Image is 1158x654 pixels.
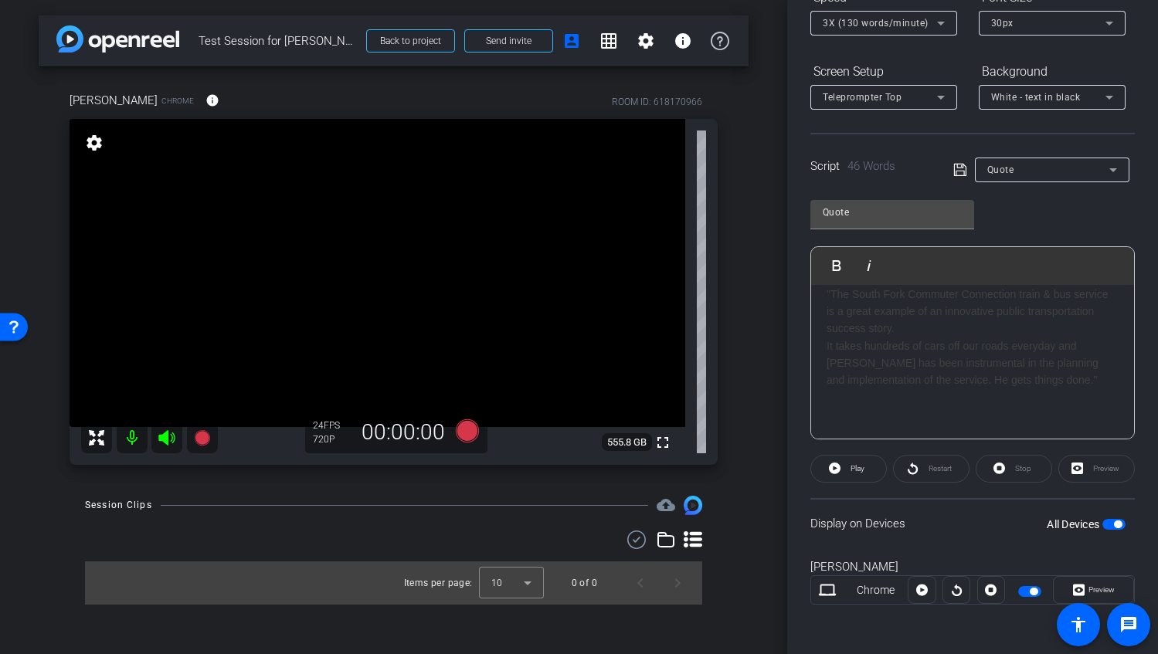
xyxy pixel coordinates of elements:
[823,92,902,103] span: Teleprompter Top
[83,134,105,152] mat-icon: settings
[1047,517,1102,532] label: All Devices
[657,496,675,514] span: Destinations for your clips
[205,93,219,107] mat-icon: info
[991,92,1081,103] span: White - text in black
[572,575,597,591] div: 0 of 0
[847,159,895,173] span: 46 Words
[827,340,1099,387] b: It takes hundreds of cars off our roads everyday and [PERSON_NAME] has been instrumental in the p...
[161,95,194,107] span: Chrome
[823,18,929,29] span: 3X (130 words/minute)
[622,564,659,601] button: Previous page
[612,95,702,109] div: ROOM ID: 618170966
[674,32,692,50] mat-icon: info
[599,32,618,50] mat-icon: grid_on
[810,455,887,483] button: Play
[380,36,441,46] span: Back to project
[56,25,179,53] img: app-logo
[464,29,553,53] button: Send invite
[199,25,357,56] span: Test Session for [PERSON_NAME]
[486,35,531,47] span: Send invite
[684,496,702,514] img: Session clips
[602,433,652,452] span: 555.8 GB
[827,288,1108,335] b: "The South Fork Commuter Connection train & bus service is a great example of an innovative publi...
[85,497,152,513] div: Session Clips
[659,564,696,601] button: Next page
[987,164,1014,175] span: Quote
[70,92,158,109] span: [PERSON_NAME]
[324,420,340,431] span: FPS
[366,29,455,53] button: Back to project
[851,464,864,473] span: Play
[654,433,672,452] mat-icon: fullscreen
[810,558,1135,576] div: [PERSON_NAME]
[562,32,581,50] mat-icon: account_box
[810,59,957,85] div: Screen Setup
[1053,576,1134,604] button: Preview
[810,498,1135,548] div: Display on Devices
[1119,615,1138,634] mat-icon: message
[810,158,932,175] div: Script
[1069,615,1088,634] mat-icon: accessibility
[854,250,884,281] button: Italic (⌘I)
[637,32,655,50] mat-icon: settings
[404,575,473,591] div: Items per page:
[991,18,1014,29] span: 30px
[844,582,908,598] div: Chrome
[313,433,351,446] div: 720P
[313,419,351,432] div: 24
[657,496,675,514] mat-icon: cloud_upload
[823,203,962,222] input: Title
[979,59,1126,85] div: Background
[1088,585,1115,594] span: Preview
[351,419,455,446] div: 00:00:00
